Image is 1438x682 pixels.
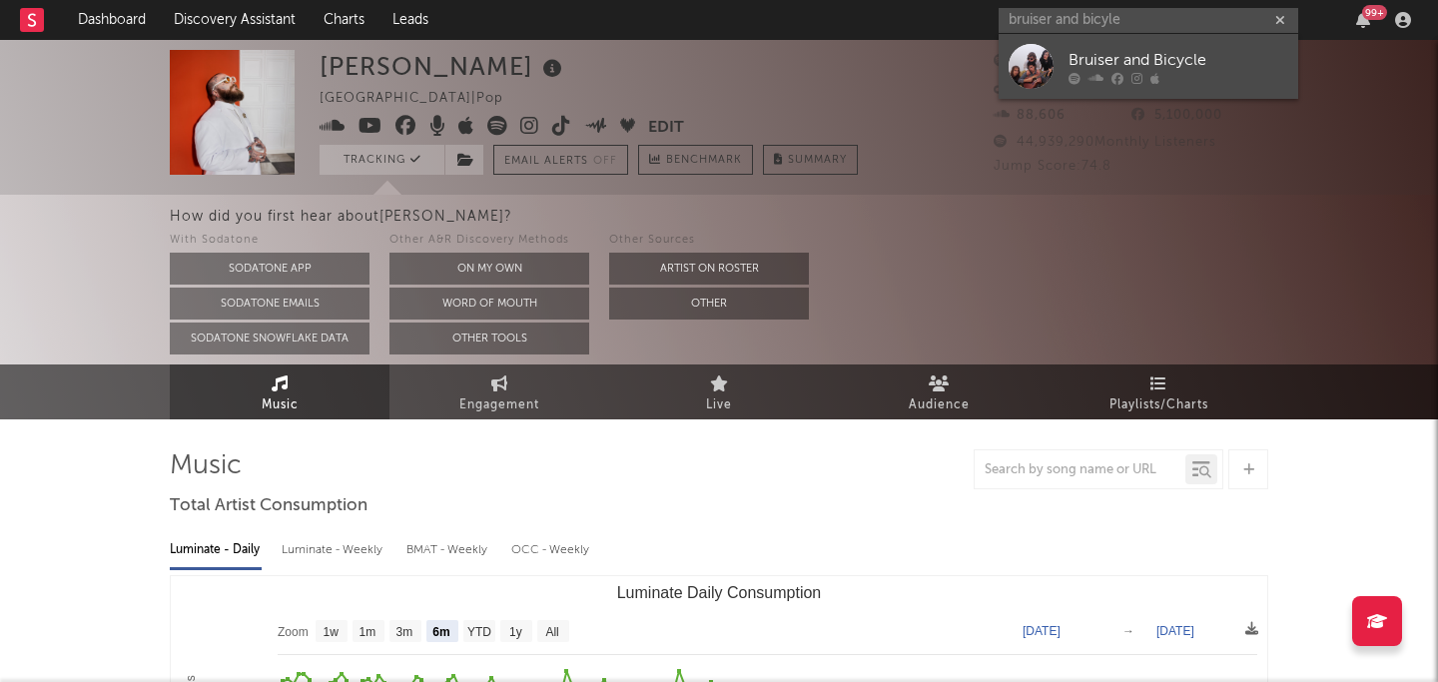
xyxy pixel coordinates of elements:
[909,393,970,417] span: Audience
[999,34,1298,99] a: Bruiser and Bicycle
[1122,624,1134,638] text: →
[262,393,299,417] span: Music
[170,364,389,419] a: Music
[994,136,1216,149] span: 44,939,290 Monthly Listeners
[609,253,809,285] button: Artist on Roster
[170,253,369,285] button: Sodatone App
[1049,364,1268,419] a: Playlists/Charts
[396,625,413,639] text: 3m
[389,288,589,320] button: Word Of Mouth
[975,462,1185,478] input: Search by song name or URL
[994,82,1085,95] span: 9,100,000
[609,288,809,320] button: Other
[170,323,369,354] button: Sodatone Snowflake Data
[278,625,309,639] text: Zoom
[706,393,732,417] span: Live
[406,533,491,567] div: BMAT - Weekly
[320,145,444,175] button: Tracking
[170,533,262,567] div: Luminate - Daily
[432,625,449,639] text: 6m
[999,8,1298,33] input: Search for artists
[617,584,822,601] text: Luminate Daily Consumption
[509,625,522,639] text: 1y
[1131,109,1222,122] span: 5,100,000
[170,205,1438,229] div: How did you first hear about [PERSON_NAME] ?
[593,156,617,167] em: Off
[389,364,609,419] a: Engagement
[493,145,628,175] button: Email AlertsOff
[459,393,539,417] span: Engagement
[324,625,340,639] text: 1w
[389,323,589,354] button: Other Tools
[609,364,829,419] a: Live
[389,229,589,253] div: Other A&R Discovery Methods
[320,87,526,111] div: [GEOGRAPHIC_DATA] | Pop
[763,145,858,175] button: Summary
[170,494,367,518] span: Total Artist Consumption
[829,364,1049,419] a: Audience
[1023,624,1061,638] text: [DATE]
[1362,5,1387,20] div: 99 +
[389,253,589,285] button: On My Own
[638,145,753,175] a: Benchmark
[666,149,742,173] span: Benchmark
[1069,48,1288,72] div: Bruiser and Bicycle
[282,533,386,567] div: Luminate - Weekly
[320,50,567,83] div: [PERSON_NAME]
[467,625,491,639] text: YTD
[511,533,591,567] div: OCC - Weekly
[994,160,1111,173] span: Jump Score: 74.8
[994,55,1080,68] span: 5,592,181
[170,229,369,253] div: With Sodatone
[545,625,558,639] text: All
[1109,393,1208,417] span: Playlists/Charts
[359,625,376,639] text: 1m
[1356,12,1370,28] button: 99+
[788,155,847,166] span: Summary
[1156,624,1194,638] text: [DATE]
[994,109,1066,122] span: 88,606
[170,288,369,320] button: Sodatone Emails
[609,229,809,253] div: Other Sources
[648,116,684,141] button: Edit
